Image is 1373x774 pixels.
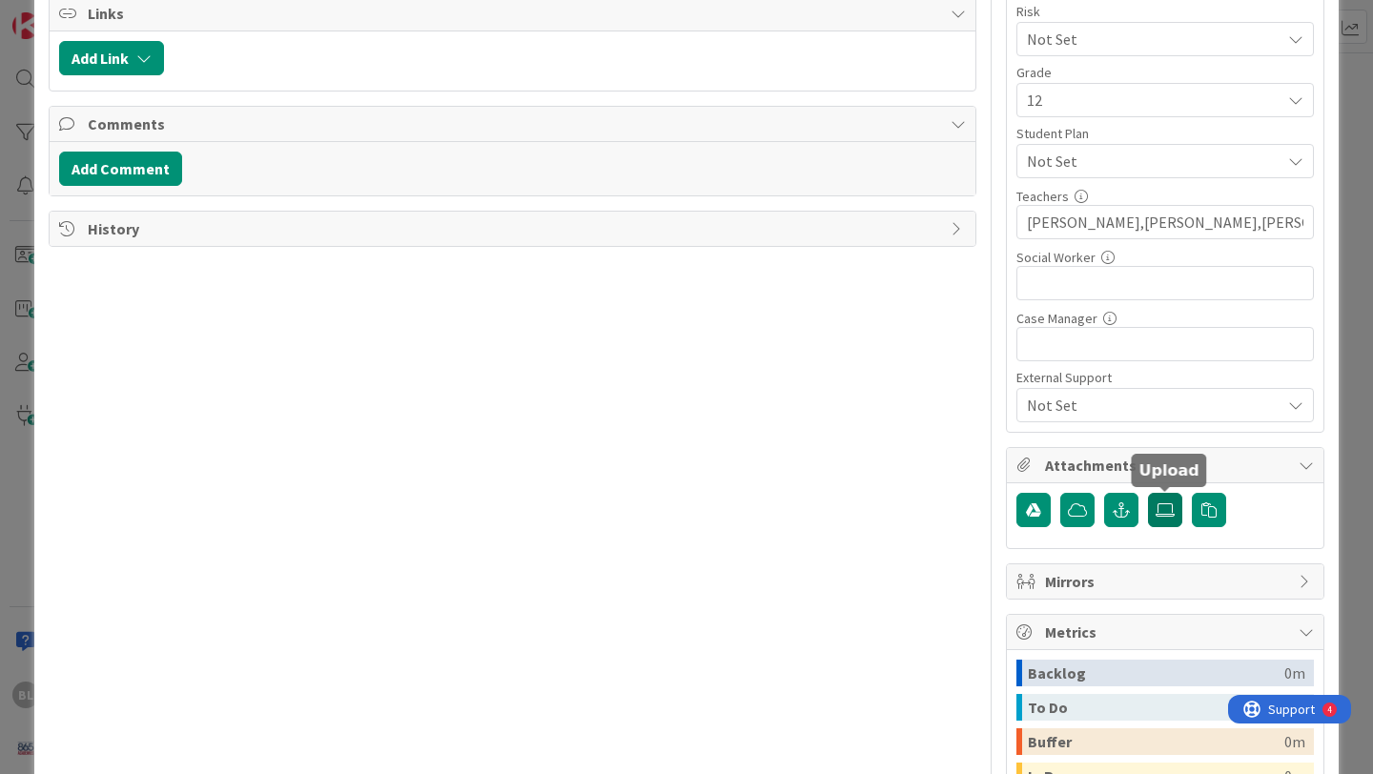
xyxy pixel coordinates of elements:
[1016,5,1314,18] div: Risk
[40,3,87,26] span: Support
[1045,454,1289,477] span: Attachments
[59,41,164,75] button: Add Link
[1016,127,1314,140] div: Student Plan
[1027,394,1281,417] span: Not Set
[59,152,182,186] button: Add Comment
[1027,26,1271,52] span: Not Set
[1016,249,1096,266] label: Social Worker
[1028,728,1284,755] div: Buffer
[1284,728,1305,755] div: 0m
[1284,660,1305,686] div: 0m
[1027,150,1281,173] span: Not Set
[1139,461,1199,479] h5: Upload
[1028,660,1284,686] div: Backlog
[1016,66,1314,79] div: Grade
[1027,87,1271,113] span: 12
[99,8,104,23] div: 4
[88,217,941,240] span: History
[1028,694,1284,721] div: To Do
[1045,570,1289,593] span: Mirrors
[1016,310,1097,327] label: Case Manager
[1045,621,1289,643] span: Metrics
[88,2,941,25] span: Links
[88,112,941,135] span: Comments
[1016,371,1314,384] div: External Support
[1016,188,1069,205] label: Teachers
[1284,694,1305,721] div: 0m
